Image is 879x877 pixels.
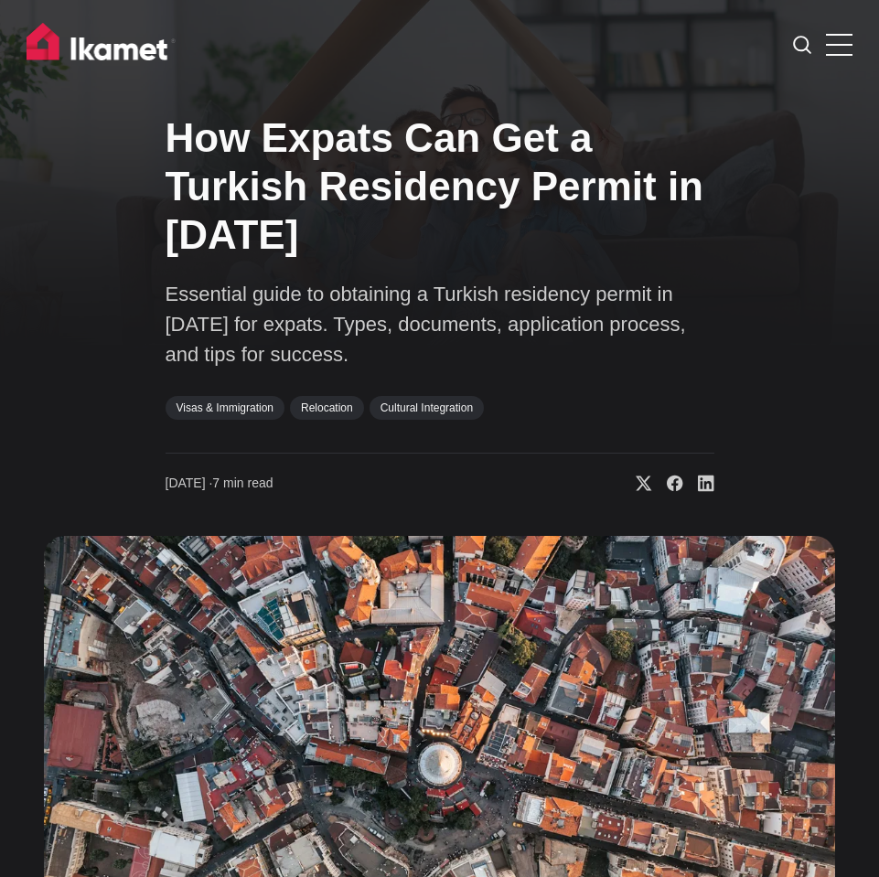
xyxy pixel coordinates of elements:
[166,279,714,369] p: Essential guide to obtaining a Turkish residency permit in [DATE] for expats. Types, documents, a...
[166,114,714,259] h1: How Expats Can Get a Turkish Residency Permit in [DATE]
[370,396,484,420] a: Cultural Integration
[683,475,714,493] a: Share on Linkedin
[621,475,652,493] a: Share on X
[166,476,213,490] span: [DATE] ∙
[166,396,284,420] a: Visas & Immigration
[652,475,683,493] a: Share on Facebook
[166,475,273,493] time: 7 min read
[27,23,177,69] img: Ikamet home
[290,396,364,420] a: Relocation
